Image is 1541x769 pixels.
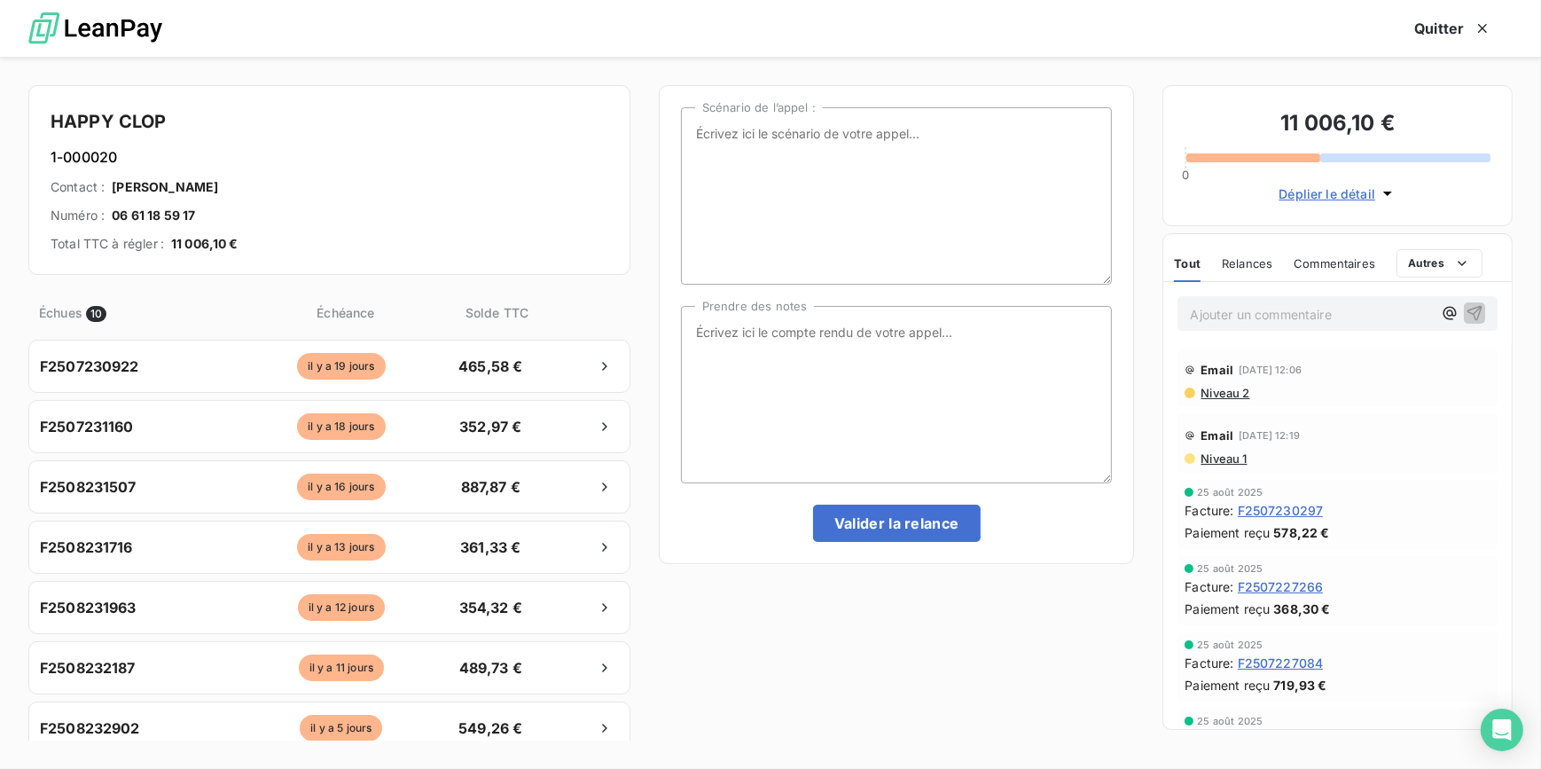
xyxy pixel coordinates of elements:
[1199,451,1247,466] span: Niveau 1
[1273,184,1402,204] button: Déplier le détail
[112,207,195,224] span: 06 61 18 59 17
[297,474,385,500] span: il y a 16 jours
[1185,600,1270,618] span: Paiement reçu
[1393,10,1513,47] button: Quitter
[1273,600,1330,618] span: 368,30 €
[1481,709,1523,751] div: Open Intercom Messenger
[1197,716,1263,726] span: 25 août 2025
[40,657,136,679] span: F2508232187
[1174,256,1201,271] span: Tout
[1294,256,1375,271] span: Commentaires
[298,594,385,621] span: il y a 12 jours
[1199,386,1249,400] span: Niveau 2
[297,353,385,380] span: il y a 19 jours
[40,476,137,498] span: F2508231507
[40,597,137,618] span: F2508231963
[28,4,162,53] img: logo LeanPay
[1222,256,1272,271] span: Relances
[1273,676,1326,694] span: 719,93 €
[86,306,106,322] span: 10
[1197,487,1263,498] span: 25 août 2025
[40,718,140,739] span: F2508232902
[444,356,537,377] span: 465,58 €
[1238,501,1324,520] span: F2507230297
[297,534,385,561] span: il y a 13 jours
[1185,501,1233,520] span: Facture :
[1396,249,1482,278] button: Autres
[1185,654,1233,672] span: Facture :
[444,657,537,679] span: 489,73 €
[40,416,134,437] span: F2507231160
[40,356,139,377] span: F2507230922
[1185,577,1233,596] span: Facture :
[40,537,133,558] span: F2508231716
[1185,107,1490,143] h3: 11 006,10 €
[1279,184,1375,203] span: Déplier le détail
[51,235,164,253] span: Total TTC à régler :
[450,303,544,322] span: Solde TTC
[39,303,82,322] span: Échues
[1238,577,1324,596] span: F2507227266
[245,303,447,322] span: Échéance
[51,146,608,168] h6: 1-000020
[444,718,537,739] span: 549,26 €
[444,597,537,618] span: 354,32 €
[444,476,537,498] span: 887,87 €
[112,178,218,196] span: [PERSON_NAME]
[1239,430,1300,441] span: [DATE] 12:19
[1182,168,1189,182] span: 0
[1185,523,1270,542] span: Paiement reçu
[297,413,385,440] span: il y a 18 jours
[299,655,384,681] span: il y a 11 jours
[1201,428,1233,443] span: Email
[813,505,981,542] button: Valider la relance
[444,416,537,437] span: 352,97 €
[1238,654,1324,672] span: F2507227084
[1239,365,1302,375] span: [DATE] 12:06
[1201,363,1233,377] span: Email
[444,537,537,558] span: 361,33 €
[1197,640,1263,650] span: 25 août 2025
[1185,676,1270,694] span: Paiement reçu
[171,235,239,253] span: 11 006,10 €
[51,178,105,196] span: Contact :
[1197,563,1263,574] span: 25 août 2025
[1273,523,1329,542] span: 578,22 €
[300,715,382,742] span: il y a 5 jours
[51,107,608,136] h4: HAPPY CLOP
[51,207,105,224] span: Numéro :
